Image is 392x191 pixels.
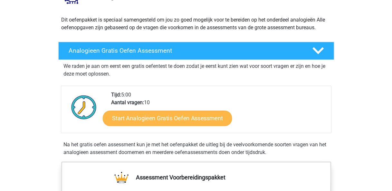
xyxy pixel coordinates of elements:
p: We raden je aan om eerst een gratis oefentest te doen zodat je eerst kunt zien wat voor soort vra... [63,62,329,78]
h4: Analogieen Gratis Oefen Assessment [69,47,302,54]
div: 5:00 10 [106,91,331,133]
img: Klok [68,91,100,123]
a: Start Analogieen Gratis Oefen Assessment [103,110,232,126]
b: Tijd: [111,92,121,98]
b: Aantal vragen: [111,99,144,105]
a: Analogieen Gratis Oefen Assessment [56,42,337,60]
div: Na het gratis oefen assessment kun je met het oefenpakket de uitleg bij de veelvoorkomende soorte... [61,141,331,156]
p: Dit oefenpakket is speciaal samengesteld om jou zo goed mogelijk voor te bereiden op het onderdee... [61,16,331,32]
